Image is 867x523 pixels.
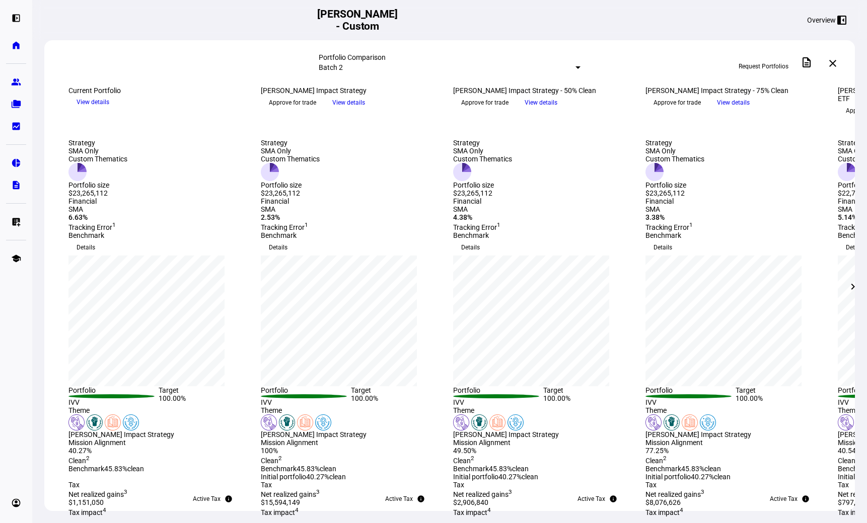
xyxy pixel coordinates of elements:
[68,205,249,213] div: SMA
[645,414,662,430] img: poverty.colored.svg
[453,239,488,255] button: Details
[645,386,736,394] div: Portfolio
[351,386,441,394] div: Target
[453,205,633,213] div: SMA
[351,394,441,406] div: 100.00%
[87,414,103,430] img: racialJustice.colored.svg
[509,489,512,496] sup: 3
[645,406,826,414] div: Theme
[159,394,249,406] div: 100.00%
[453,86,633,95] div: [PERSON_NAME] Impact Strategy - 50% Clean
[261,155,320,163] div: Custom Thematics
[68,508,106,516] span: Tax impact
[315,8,401,32] h2: [PERSON_NAME] - Custom
[645,439,826,447] div: Mission Alignment
[453,447,633,455] div: 49.50%
[261,255,417,386] div: chart, 1 series
[489,465,529,473] span: 45.83% clean
[112,221,116,228] sup: 1
[261,147,320,155] div: SMA Only
[736,394,826,406] div: 100.00%
[645,430,826,439] div: [PERSON_NAME] Impact Strategy
[498,473,538,481] span: 40.27% clean
[453,490,512,498] span: Net realized gains
[497,221,500,228] sup: 1
[11,121,21,131] eth-mat-symbol: bid_landscape
[700,414,716,430] img: womensRights.colored.svg
[453,223,500,231] span: Tracking Error
[645,490,704,498] span: Net realized gains
[489,414,505,430] img: education.colored.svg
[6,94,26,114] a: folder_copy
[645,465,681,473] span: Benchmark
[261,231,441,239] div: Benchmark
[103,506,106,513] sup: 4
[453,398,543,406] div: IVV
[645,139,704,147] div: Strategy
[68,213,249,221] div: 6.63%
[709,95,758,110] button: View details
[799,12,855,28] button: Overview
[305,221,308,228] sup: 1
[261,139,320,147] div: Strategy
[453,155,512,163] div: Custom Thematics
[68,481,249,489] div: Tax
[701,489,704,496] sup: 3
[124,489,127,496] sup: 3
[68,430,249,439] div: [PERSON_NAME] Impact Strategy
[295,506,299,513] sup: 4
[68,447,249,455] div: 40.27%
[68,465,104,473] span: Benchmark
[68,223,116,231] span: Tracking Error
[645,147,704,155] div: SMA Only
[645,95,709,111] button: Approve for trade
[654,95,701,111] span: Approve for trade
[269,239,287,255] span: Details
[261,386,351,394] div: Portfolio
[105,414,121,430] img: education.colored.svg
[68,490,127,498] span: Net realized gains
[68,98,117,106] a: View details
[269,95,316,111] span: Approve for trade
[68,95,117,110] button: View details
[6,35,26,55] a: home
[453,473,498,481] span: Initial portfolio
[11,498,21,508] eth-mat-symbol: account_circle
[261,213,441,221] div: 2.53%
[645,255,802,386] div: chart, 1 series
[319,53,581,61] div: Portfolio Comparison
[6,175,26,195] a: description
[68,498,249,506] div: $1,151,050
[86,455,90,462] sup: 2
[11,217,21,227] eth-mat-symbol: list_alt_add
[261,498,441,506] div: $15,594,149
[68,406,249,414] div: Theme
[645,213,826,221] div: 3.38%
[645,197,826,205] div: Financial
[645,86,826,95] div: [PERSON_NAME] Impact Strategy - 75% Clean
[645,447,826,455] div: 77.25%
[261,481,441,489] div: Tax
[261,95,324,111] button: Approve for trade
[68,231,249,239] div: Benchmark
[680,506,683,513] sup: 4
[645,398,736,406] div: IVV
[68,155,127,163] div: Custom Thematics
[68,86,249,95] div: Current Portfolio
[453,439,633,447] div: Mission Alignment
[453,430,633,439] div: [PERSON_NAME] Impact Strategy
[261,465,297,473] span: Benchmark
[6,116,26,136] a: bid_landscape
[68,139,127,147] div: Strategy
[645,457,667,465] span: Clean
[645,508,683,516] span: Tax impact
[453,255,609,386] div: chart, 1 series
[261,414,277,430] img: poverty.colored.svg
[453,95,517,111] button: Approve for trade
[261,181,320,189] div: Portfolio size
[11,253,21,264] eth-mat-symbol: school
[682,414,698,430] img: education.colored.svg
[261,398,351,406] div: IVV
[261,473,306,481] span: Initial portfolio
[68,181,127,189] div: Portfolio size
